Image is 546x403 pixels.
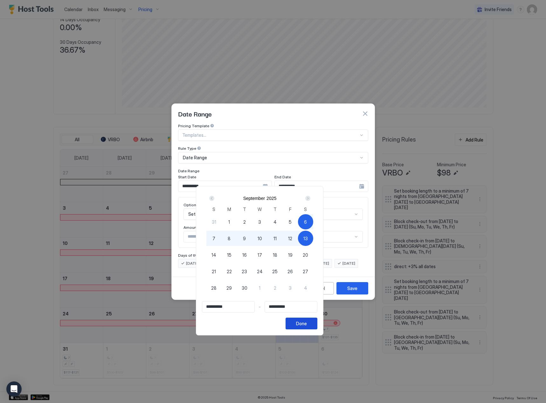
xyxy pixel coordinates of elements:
button: 24 [252,264,267,279]
button: Prev [208,195,217,202]
span: 7 [212,235,215,242]
span: 6 [304,219,307,225]
button: 2 [237,214,252,229]
button: 14 [206,247,222,262]
span: 26 [287,268,293,275]
button: Done [286,318,317,329]
span: 10 [258,235,262,242]
span: 27 [303,268,308,275]
button: 30 [237,280,252,295]
button: 18 [267,247,283,262]
button: 10 [252,231,267,246]
span: 25 [272,268,278,275]
span: T [273,206,277,213]
span: 1 [228,219,230,225]
span: 16 [242,252,247,258]
span: 20 [303,252,308,258]
span: 18 [273,252,277,258]
button: 12 [283,231,298,246]
span: 8 [228,235,231,242]
span: 2 [243,219,246,225]
span: 23 [242,268,247,275]
span: 14 [211,252,216,258]
button: 8 [222,231,237,246]
span: T [243,206,246,213]
span: M [227,206,231,213]
span: 9 [243,235,246,242]
span: 22 [227,268,232,275]
span: 12 [288,235,292,242]
button: 2 [267,280,283,295]
button: 7 [206,231,222,246]
button: 16 [237,247,252,262]
span: 30 [242,285,247,291]
span: 2 [274,285,276,291]
button: 4 [298,280,313,295]
span: 5 [289,219,292,225]
span: 17 [258,252,262,258]
button: 26 [283,264,298,279]
span: 21 [212,268,216,275]
button: September [243,196,265,201]
button: 3 [252,214,267,229]
span: F [289,206,292,213]
span: 29 [226,285,232,291]
button: 29 [222,280,237,295]
span: 11 [273,235,277,242]
button: 25 [267,264,283,279]
input: Input Field [202,301,254,312]
input: Input Field [265,301,317,312]
button: 20 [298,247,313,262]
span: 13 [303,235,308,242]
button: 1 [252,280,267,295]
button: 31 [206,214,222,229]
span: S [212,206,215,213]
div: Open Intercom Messenger [6,381,22,397]
button: 5 [283,214,298,229]
span: 28 [211,285,217,291]
button: 22 [222,264,237,279]
button: 15 [222,247,237,262]
button: 19 [283,247,298,262]
span: 19 [288,252,293,258]
button: 23 [237,264,252,279]
button: 6 [298,214,313,229]
span: 15 [227,252,232,258]
span: 3 [289,285,292,291]
button: 17 [252,247,267,262]
button: 11 [267,231,283,246]
span: W [258,206,262,213]
button: 3 [283,280,298,295]
span: S [304,206,307,213]
span: 31 [212,219,216,225]
span: 24 [257,268,263,275]
div: Done [296,320,307,327]
button: 28 [206,280,222,295]
span: 4 [304,285,307,291]
button: 4 [267,214,283,229]
button: 21 [206,264,222,279]
span: 1 [259,285,260,291]
span: 4 [273,219,277,225]
span: 3 [258,219,261,225]
button: Next [303,195,312,202]
button: 9 [237,231,252,246]
button: 27 [298,264,313,279]
button: 1 [222,214,237,229]
button: 13 [298,231,313,246]
span: - [259,304,261,310]
button: 2025 [266,196,276,201]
